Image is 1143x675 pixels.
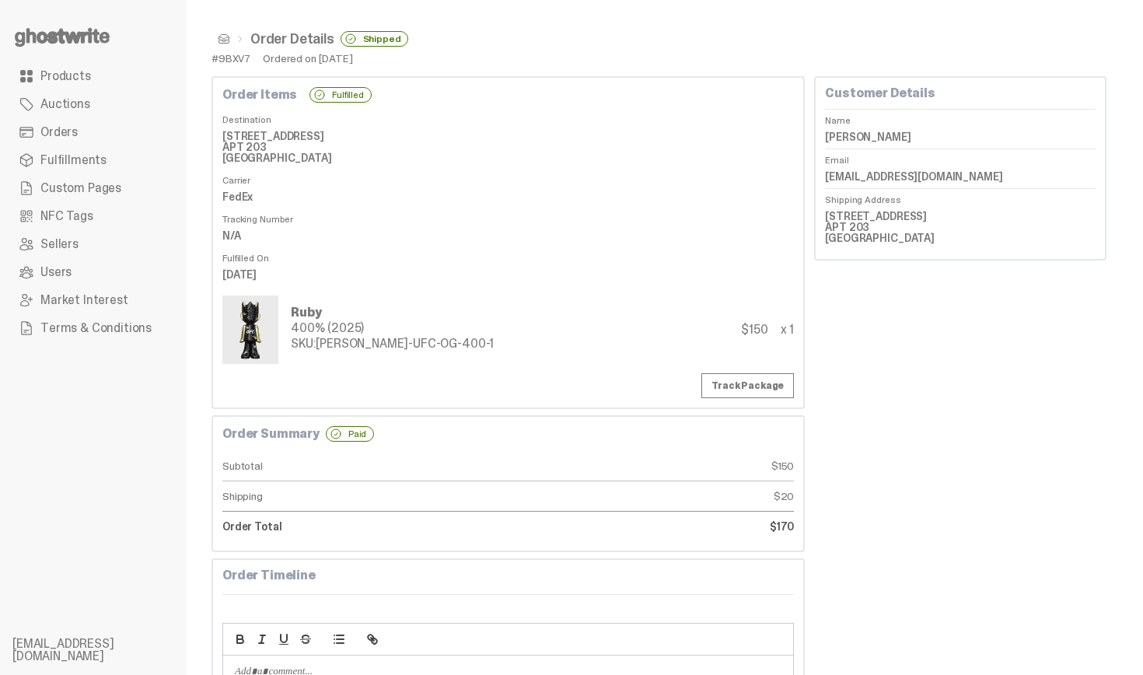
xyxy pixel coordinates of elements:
div: Ordered on [DATE] [263,53,353,64]
dd: N/A [222,224,794,247]
button: link [362,630,383,649]
div: $150 [741,324,767,336]
dd: $170 [509,512,795,541]
b: Order Items [222,89,297,101]
a: Market Interest [12,286,174,314]
a: NFC Tags [12,202,174,230]
dt: Shipping [222,481,509,512]
button: bold [229,630,251,649]
b: Order Timeline [222,567,316,583]
dd: [EMAIL_ADDRESS][DOMAIN_NAME] [825,165,1096,188]
div: #9BXV7 [211,53,250,64]
div: 400% (2025) [291,322,494,334]
dt: Fulfilled On [222,247,794,263]
span: Products [40,70,91,82]
img: ghostwrite-ufc-ruby-hero-01.png [225,299,275,361]
a: Users [12,258,174,286]
li: [EMAIL_ADDRESS][DOMAIN_NAME] [12,638,199,663]
dd: [STREET_ADDRESS] APT 203 [GEOGRAPHIC_DATA] [825,205,1096,250]
a: Track Package [701,373,794,398]
a: Orders [12,118,174,146]
span: Terms & Conditions [40,322,152,334]
dt: Tracking Number [222,208,794,224]
dd: $20 [509,481,795,512]
b: Order Summary [222,428,320,440]
a: Products [12,62,174,90]
a: Sellers [12,230,174,258]
dd: FedEx [222,185,794,208]
span: SKU: [291,335,316,351]
span: Custom Pages [40,182,121,194]
span: Orders [40,126,78,138]
a: Terms & Conditions [12,314,174,342]
button: italic [251,630,273,649]
a: Auctions [12,90,174,118]
a: Custom Pages [12,174,174,202]
dd: $150 [509,451,795,481]
dt: Name [825,109,1096,125]
dt: Destination [222,109,794,124]
button: list: bullet [328,630,350,649]
div: Shipped [341,31,409,47]
dt: Carrier [222,170,794,185]
span: Market Interest [40,294,128,306]
dt: Shipping Address [825,188,1096,205]
b: Customer Details [825,85,935,101]
div: Fulfilled [309,87,372,103]
span: Users [40,266,72,278]
dd: [PERSON_NAME] [825,125,1096,149]
dt: Order Total [222,512,509,541]
dt: Email [825,149,1096,165]
span: Auctions [40,98,90,110]
div: x 1 [781,324,795,336]
span: NFC Tags [40,210,93,222]
div: Paid [326,426,374,442]
div: Ruby [291,306,494,319]
dd: [STREET_ADDRESS] APT 203 [GEOGRAPHIC_DATA] [222,124,794,170]
dd: [DATE] [222,263,794,286]
li: Order Details [230,31,408,47]
span: Fulfillments [40,154,107,166]
button: strike [295,630,316,649]
a: Fulfillments [12,146,174,174]
dt: Subtotal [222,451,509,481]
div: [PERSON_NAME]-UFC-OG-400-1 [291,337,494,350]
button: underline [273,630,295,649]
span: Sellers [40,238,79,250]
